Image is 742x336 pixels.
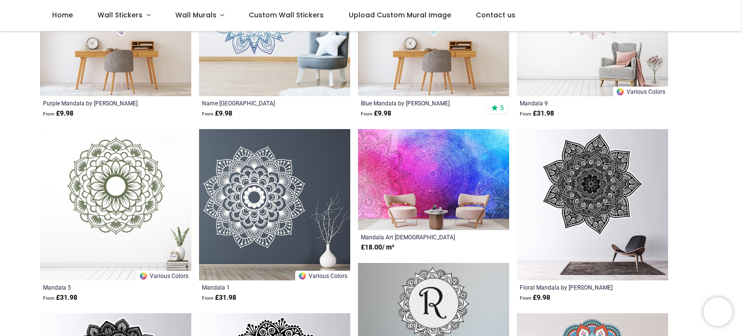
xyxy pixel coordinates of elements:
a: Floral Mandala by [PERSON_NAME] [520,283,636,291]
span: From [43,111,55,117]
a: Blue Mandala by [PERSON_NAME] [361,99,477,107]
a: Various Colors [136,271,191,280]
strong: £ 31.98 [43,293,77,303]
span: From [43,295,55,301]
img: Color Wheel [298,272,307,280]
img: Color Wheel [139,272,148,280]
span: 5 [500,103,504,112]
span: Contact us [476,10,515,20]
strong: £ 31.98 [520,109,554,118]
span: From [202,111,214,117]
span: From [520,111,531,117]
strong: £ 18.00 / m² [361,243,394,252]
iframe: Brevo live chat [703,297,732,326]
img: Mandala 5 Wall Sticker [40,129,191,280]
a: Various Colors [295,271,350,280]
a: Mandala 5 [43,283,159,291]
img: Color Wheel [616,88,625,96]
span: Wall Stickers [98,10,143,20]
img: Floral Mandala Wall Sticker by Chanelle Maggs [517,129,668,280]
span: Wall Murals [175,10,216,20]
strong: £ 9.98 [520,293,550,303]
a: Mandala 1 [202,283,318,291]
a: Various Colors [613,87,668,96]
span: Custom Wall Stickers [249,10,324,20]
a: Mandala Art [DEMOGRAPHIC_DATA] Wallpaper [361,233,477,241]
span: Home [52,10,73,20]
img: Mandala 1 Wall Sticker [199,129,350,280]
strong: £ 9.98 [361,109,391,118]
img: Mandala Art Hindu Wall Mural Wallpaper [358,129,509,231]
span: From [520,295,531,301]
span: Upload Custom Mural Image [349,10,451,20]
span: From [361,111,372,117]
a: Purple Mandala by [PERSON_NAME] [43,99,159,107]
a: Name [GEOGRAPHIC_DATA] [202,99,318,107]
span: From [202,295,214,301]
strong: £ 9.98 [202,109,232,118]
strong: £ 9.98 [43,109,73,118]
strong: £ 31.98 [202,293,236,303]
a: Mandala 9 [520,99,636,107]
